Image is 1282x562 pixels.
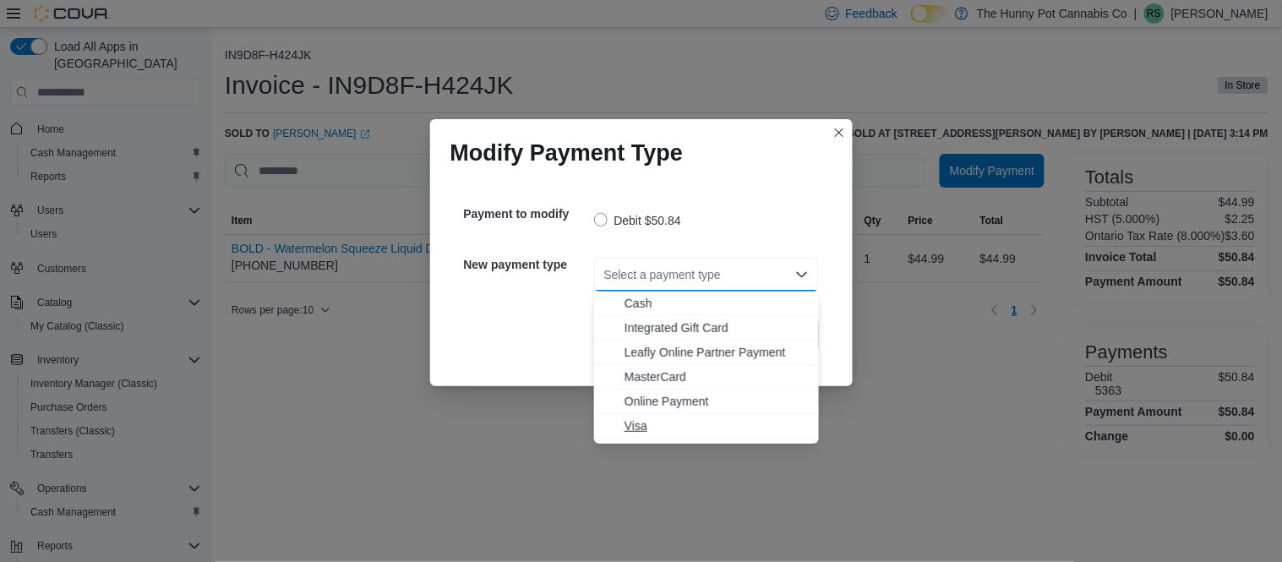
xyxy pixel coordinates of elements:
[594,341,819,365] button: Leafly Online Partner Payment
[829,123,849,143] button: Closes this modal window
[795,268,809,281] button: Close list of options
[594,292,819,316] button: Cash
[625,295,809,312] span: Cash
[594,292,819,439] div: Choose from the following options
[625,393,809,410] span: Online Payment
[594,365,819,390] button: MasterCard
[594,210,681,231] label: Debit $50.84
[604,265,606,285] input: Accessible screen reader label
[625,319,809,336] span: Integrated Gift Card
[594,316,819,341] button: Integrated Gift Card
[625,344,809,361] span: Leafly Online Partner Payment
[594,390,819,414] button: Online Payment
[625,417,809,434] span: Visa
[464,248,591,281] h5: New payment type
[594,414,819,439] button: Visa
[625,368,809,385] span: MasterCard
[450,139,684,166] h1: Modify Payment Type
[464,197,591,231] h5: Payment to modify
